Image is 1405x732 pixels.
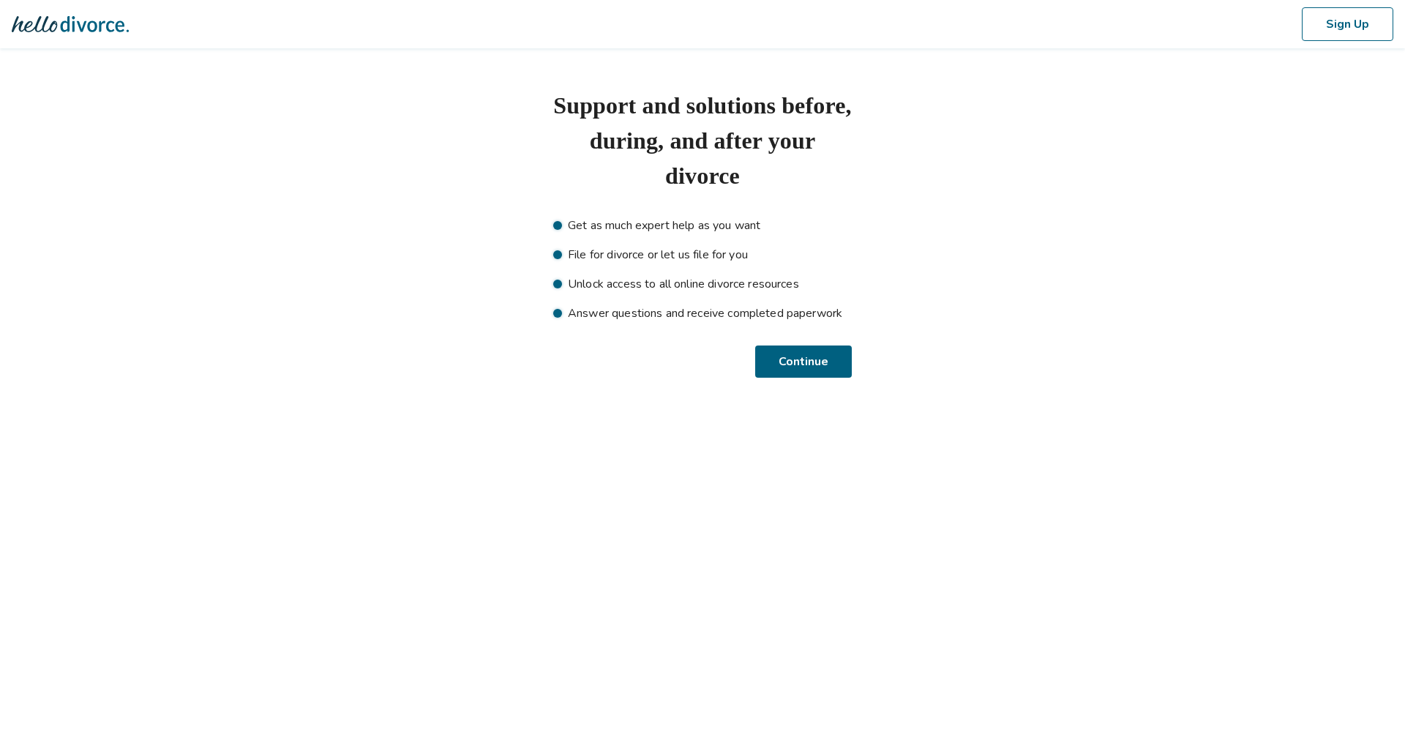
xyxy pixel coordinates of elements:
[1302,7,1393,41] button: Sign Up
[757,346,852,378] button: Continue
[553,305,852,322] li: Answer questions and receive completed paperwork
[12,10,129,39] img: Hello Divorce Logo
[553,88,852,193] h1: Support and solutions before, during, and after your divorce
[553,275,852,293] li: Unlock access to all online divorce resources
[553,246,852,264] li: File for divorce or let us file for you
[553,217,852,234] li: Get as much expert help as you want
